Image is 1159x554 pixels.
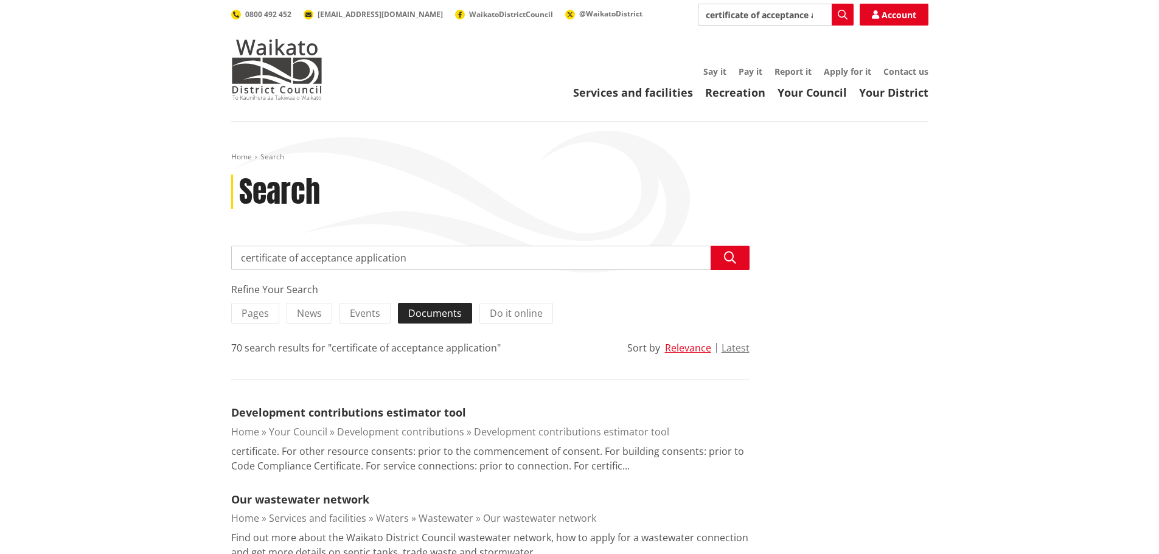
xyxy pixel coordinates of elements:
a: Waters [376,511,409,525]
div: Refine Your Search [231,282,750,297]
a: Development contributions [337,425,464,438]
a: [EMAIL_ADDRESS][DOMAIN_NAME] [304,9,443,19]
a: Development contributions estimator tool [474,425,669,438]
span: News [297,306,322,320]
img: Waikato District Council - Te Kaunihera aa Takiwaa o Waikato [231,39,322,100]
span: [EMAIL_ADDRESS][DOMAIN_NAME] [318,9,443,19]
a: WaikatoDistrictCouncil [455,9,553,19]
input: Search input [698,4,854,26]
span: WaikatoDistrictCouncil [469,9,553,19]
span: 0800 492 452 [245,9,291,19]
a: Your Council [778,85,847,100]
a: Your Council [269,425,327,438]
a: Pay it [739,66,762,77]
a: Account [860,4,928,26]
a: Your District [859,85,928,100]
a: 0800 492 452 [231,9,291,19]
span: @WaikatoDistrict [579,9,642,19]
a: Report it [774,66,812,77]
span: Events [350,306,380,320]
span: Pages [242,306,269,320]
a: Apply for it [824,66,871,77]
iframe: Messenger Launcher [1103,503,1147,547]
input: Search input [231,246,750,270]
h1: Search [239,175,320,210]
p: certificate. For other resource consents: prior to the commencement of consent. For building cons... [231,444,750,473]
span: Do it online [490,306,543,320]
a: Say it [703,66,726,77]
span: Documents [408,306,462,320]
a: Home [231,511,259,525]
a: Recreation [705,85,765,100]
a: @WaikatoDistrict [565,9,642,19]
a: Our wastewater network [483,511,596,525]
a: Home [231,151,252,162]
a: Services and facilities [269,511,366,525]
a: Wastewater [419,511,473,525]
a: Development contributions estimator tool [231,405,466,420]
button: Latest [722,342,750,353]
div: Sort by [627,341,660,355]
a: Home [231,425,259,438]
a: Services and facilities [573,85,693,100]
a: Contact us [883,66,928,77]
a: Our wastewater network [231,492,369,507]
div: 70 search results for "certificate of acceptance application" [231,341,501,355]
nav: breadcrumb [231,152,928,162]
button: Relevance [665,342,711,353]
span: Search [260,151,284,162]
